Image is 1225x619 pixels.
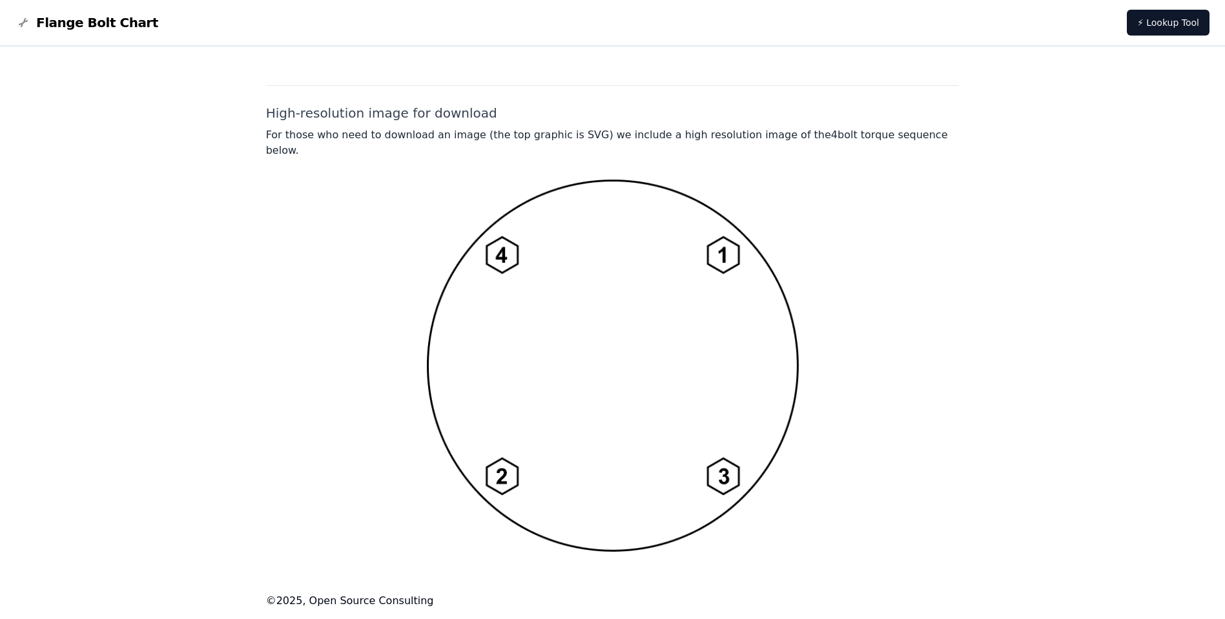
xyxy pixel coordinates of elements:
[266,104,960,122] h2: High-resolution image for download
[1127,10,1210,36] a: ⚡ Lookup Tool
[266,593,960,609] footer: © 2025 , Open Source Consulting
[36,14,158,32] span: Flange Bolt Chart
[266,127,960,158] p: For those who need to download an image (the top graphic is SVG) we include a high resolution ima...
[15,14,158,32] a: Flange Bolt Chart LogoFlange Bolt Chart
[427,179,799,552] img: 4 bolt torque pattern
[15,15,31,30] img: Flange Bolt Chart Logo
